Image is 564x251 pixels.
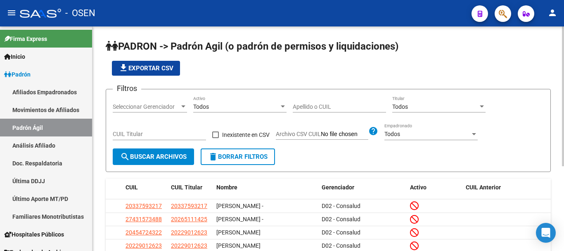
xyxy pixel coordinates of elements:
[122,179,168,196] datatable-header-cell: CUIL
[208,153,268,160] span: Borrar Filtros
[392,103,408,110] span: Todos
[120,152,130,162] mat-icon: search
[213,179,318,196] datatable-header-cell: Nombre
[126,184,138,191] span: CUIL
[113,103,180,110] span: Seleccionar Gerenciador
[216,203,263,209] span: [PERSON_NAME] -
[322,184,354,191] span: Gerenciador
[216,242,261,249] span: [PERSON_NAME]
[4,230,64,239] span: Hospitales Públicos
[106,41,398,52] span: PADRON -> Padrón Agil (o padrón de permisos y liquidaciones)
[113,83,141,94] h3: Filtros
[171,216,207,222] span: 20265111425
[410,184,427,191] span: Activo
[322,229,360,236] span: D02 - Consalud
[201,148,275,165] button: Borrar Filtros
[126,229,162,236] span: 20454724322
[4,52,25,61] span: Inicio
[222,130,270,140] span: Inexistente en CSV
[126,203,162,209] span: 20337593217
[216,229,261,236] span: [PERSON_NAME]
[118,63,128,73] mat-icon: file_download
[318,179,407,196] datatable-header-cell: Gerenciador
[126,242,162,249] span: 20229012623
[322,203,360,209] span: D02 - Consalud
[118,65,173,72] span: Exportar CSV
[7,8,17,18] mat-icon: menu
[322,242,360,249] span: D02 - Consalud
[171,184,202,191] span: CUIL Titular
[322,216,360,222] span: D02 - Consalud
[466,184,501,191] span: CUIL Anterior
[384,131,400,137] span: Todos
[113,148,194,165] button: Buscar Archivos
[112,61,180,76] button: Exportar CSV
[462,179,551,196] datatable-header-cell: CUIL Anterior
[171,203,207,209] span: 20337593217
[168,179,213,196] datatable-header-cell: CUIL Titular
[4,70,31,79] span: Padrón
[536,223,556,243] div: Open Intercom Messenger
[193,103,209,110] span: Todos
[126,216,162,222] span: 27431573488
[120,153,187,160] span: Buscar Archivos
[368,126,378,136] mat-icon: help
[171,229,207,236] span: 20229012623
[171,242,207,249] span: 20229012623
[208,152,218,162] mat-icon: delete
[407,179,462,196] datatable-header-cell: Activo
[547,8,557,18] mat-icon: person
[321,131,368,138] input: Archivo CSV CUIL
[276,131,321,137] span: Archivo CSV CUIL
[216,216,263,222] span: [PERSON_NAME] -
[216,184,237,191] span: Nombre
[65,4,95,22] span: - OSEN
[4,34,47,43] span: Firma Express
